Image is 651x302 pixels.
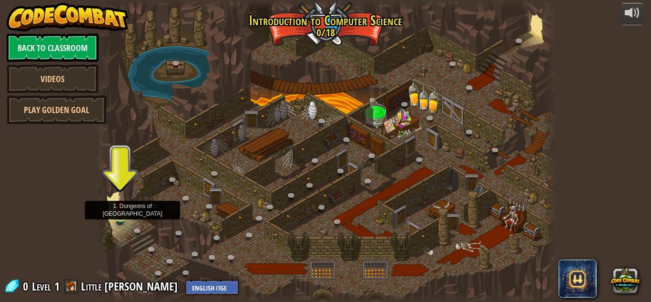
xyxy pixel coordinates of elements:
button: Adjust volume [620,3,644,25]
a: Play Golden Goal [7,95,107,124]
span: 1 [54,279,60,294]
span: 0 [23,279,31,294]
img: level-banner-unstarted.png [115,193,126,218]
img: CodeCombat - Learn how to code by playing a game [7,3,129,31]
a: Little [PERSON_NAME] [81,279,181,294]
a: Videos [7,64,99,93]
span: Level [32,279,51,294]
a: Back to Classroom [7,33,99,62]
